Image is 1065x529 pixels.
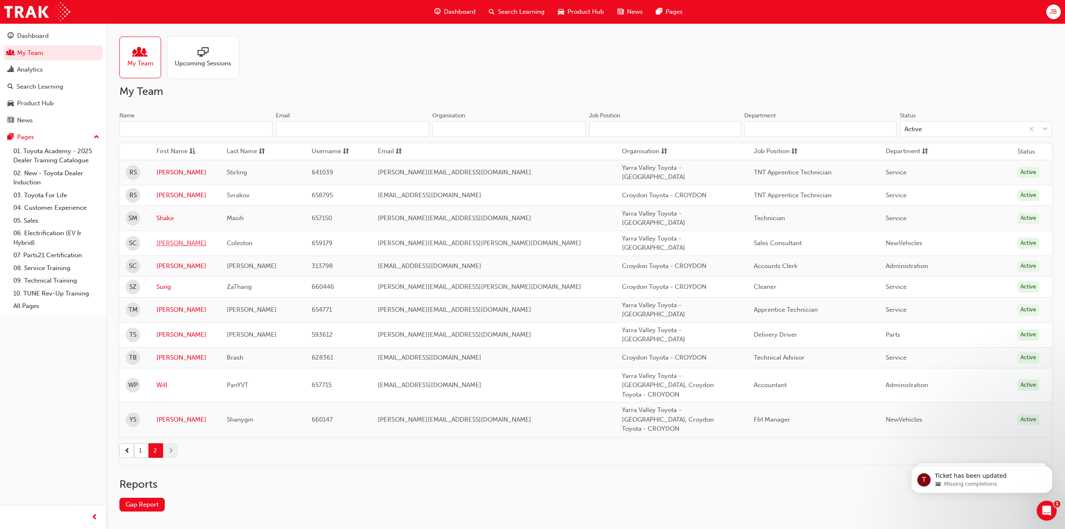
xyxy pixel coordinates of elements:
[622,301,685,318] span: Yarra Valley Toyota - [GEOGRAPHIC_DATA]
[227,169,247,176] span: Stirling
[434,7,441,17] span: guage-icon
[1018,213,1039,224] div: Active
[754,416,790,423] span: F&I Manager
[1018,380,1039,391] div: Active
[156,330,215,340] a: [PERSON_NAME]
[622,191,706,199] span: Croydon Toyota - CROYDON
[886,331,900,338] span: Parts
[754,331,797,338] span: Delivery Driver
[428,3,482,20] a: guage-iconDashboard
[259,147,265,157] span: sorting-icon
[3,129,103,145] button: Pages
[198,47,208,59] span: sessionType_ONLINE_URL-icon
[886,191,906,199] span: Service
[589,121,741,137] input: Job Position
[189,147,196,157] span: asc-icon
[378,416,531,423] span: [PERSON_NAME][EMAIL_ADDRESS][DOMAIN_NAME]
[343,147,349,157] span: sorting-icon
[754,147,800,157] button: Job Positionsorting-icon
[886,262,928,270] span: Administration
[129,168,137,177] span: RS
[129,353,137,363] span: TB
[129,282,136,292] span: SZ
[622,262,706,270] span: Croydon Toyota - CROYDON
[312,354,333,361] span: 628361
[622,235,685,252] span: Yarra Valley Toyota - [GEOGRAPHIC_DATA]
[129,305,138,315] span: TM
[124,446,130,455] span: prev-icon
[7,117,14,124] span: news-icon
[10,214,103,227] a: 05. Sales
[17,116,33,125] div: News
[149,443,163,458] button: 2
[754,262,798,270] span: Accounts Clerk
[622,326,685,343] span: Yarra Valley Toyota - [GEOGRAPHIC_DATA]
[589,112,620,120] div: Job Position
[168,37,245,78] a: Upcoming Sessions
[3,113,103,128] a: News
[622,354,706,361] span: Croydon Toyota - CROYDON
[156,282,215,292] a: Sung
[3,28,103,44] a: Dashboard
[4,2,70,21] img: Trak
[622,147,668,157] button: Organisationsorting-icon
[127,59,154,68] span: My Team
[7,66,14,74] span: chart-icon
[622,164,685,181] span: Yarra Valley Toyota - [GEOGRAPHIC_DATA]
[119,498,165,512] a: Gap Report
[17,132,34,142] div: Pages
[312,416,333,423] span: 660147
[656,7,662,17] span: pages-icon
[128,380,138,390] span: WP
[627,7,643,17] span: News
[10,189,103,202] a: 03. Toyota For Life
[7,100,14,107] span: car-icon
[1018,414,1039,425] div: Active
[754,381,787,389] span: Accountant
[312,306,332,313] span: 654771
[156,353,215,363] a: [PERSON_NAME]
[1018,352,1039,363] div: Active
[119,112,135,120] div: Name
[119,121,272,137] input: Name
[378,191,481,199] span: [EMAIL_ADDRESS][DOMAIN_NAME]
[94,132,99,143] span: up-icon
[1018,304,1039,315] div: Active
[886,147,920,157] span: Department
[3,45,103,61] a: My Team
[622,372,714,398] span: Yarra Valley Toyota - [GEOGRAPHIC_DATA], Croydon Toyota - CROYDON
[498,7,545,17] span: Search Learning
[904,124,922,134] div: Active
[312,239,332,247] span: 659179
[156,214,215,223] a: Shakir
[378,306,531,313] span: [PERSON_NAME][EMAIL_ADDRESS][DOMAIN_NAME]
[1018,261,1039,272] div: Active
[378,283,581,291] span: [PERSON_NAME][EMAIL_ADDRESS][PERSON_NAME][DOMAIN_NAME]
[156,415,215,425] a: [PERSON_NAME]
[92,512,98,523] span: prev-icon
[886,306,906,313] span: Service
[3,62,103,77] a: Analytics
[611,3,649,20] a: news-iconNews
[551,3,611,20] a: car-iconProduct Hub
[17,99,54,108] div: Product Hub
[129,415,136,425] span: YS
[1018,238,1039,249] div: Active
[312,283,334,291] span: 660446
[1046,5,1061,19] button: JB
[156,147,188,157] span: First Name
[227,191,250,199] span: Svrakov
[227,331,277,338] span: [PERSON_NAME]
[10,167,103,189] a: 02. New - Toyota Dealer Induction
[378,147,394,157] span: Email
[7,83,13,91] span: search-icon
[227,354,243,361] span: Brash
[227,283,252,291] span: ZaThang
[754,169,832,176] span: TNT Apprentice Technician
[378,262,481,270] span: [EMAIL_ADDRESS][DOMAIN_NAME]
[227,381,248,389] span: PanYVT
